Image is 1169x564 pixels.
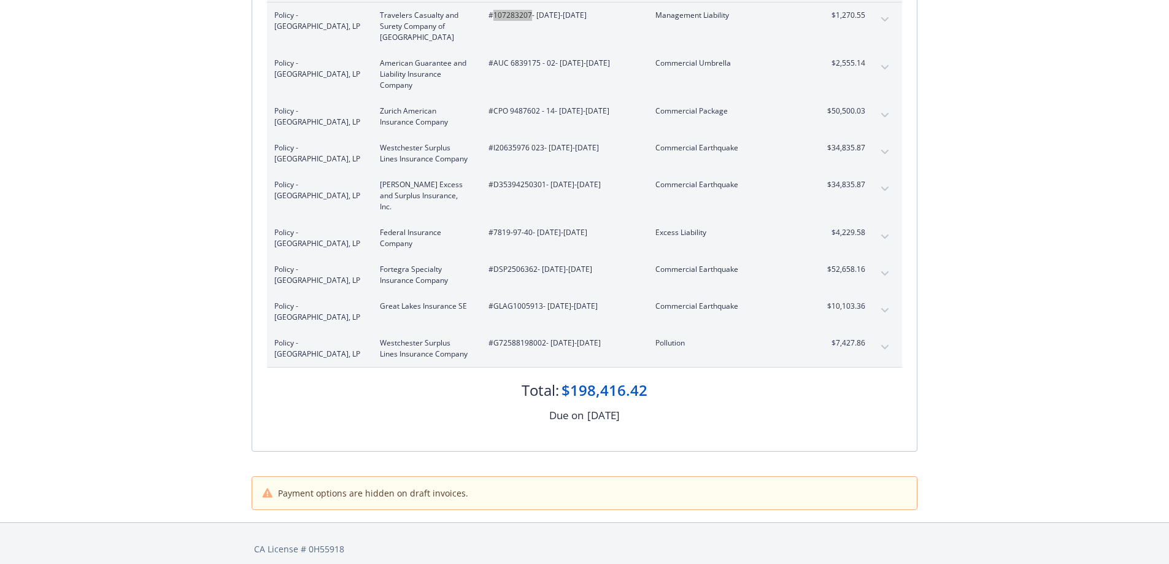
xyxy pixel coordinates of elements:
button: expand content [875,10,895,29]
div: $198,416.42 [561,380,647,401]
div: Policy - [GEOGRAPHIC_DATA], LPFederal Insurance Company#7819-97-40- [DATE]-[DATE]Excess Liability... [267,220,902,257]
span: Great Lakes Insurance SE [380,301,469,312]
div: [DATE] [587,408,620,423]
span: Management Liability [655,10,800,21]
span: Commercial Earthquake [655,142,800,153]
span: #G72588198002 - [DATE]-[DATE] [488,338,636,349]
span: Commercial Earthquake [655,301,800,312]
span: Travelers Casualty and Surety Company of [GEOGRAPHIC_DATA] [380,10,469,43]
span: Excess Liability [655,227,800,238]
div: Policy - [GEOGRAPHIC_DATA], LP[PERSON_NAME] Excess and Surplus Insurance, Inc.#D35394250301- [DAT... [267,172,902,220]
div: Policy - [GEOGRAPHIC_DATA], LPTravelers Casualty and Surety Company of [GEOGRAPHIC_DATA]#10728320... [267,2,902,50]
span: Federal Insurance Company [380,227,469,249]
span: Fortegra Specialty Insurance Company [380,264,469,286]
div: Policy - [GEOGRAPHIC_DATA], LPGreat Lakes Insurance SE#GLAG1005913- [DATE]-[DATE]Commercial Earth... [267,293,902,330]
span: $2,555.14 [819,58,865,69]
span: Commercial Earthquake [655,264,800,275]
button: expand content [875,106,895,125]
span: $1,270.55 [819,10,865,21]
span: Policy - [GEOGRAPHIC_DATA], LP [274,106,360,128]
div: Total: [522,380,559,401]
span: #107283207 - [DATE]-[DATE] [488,10,636,21]
button: expand content [875,227,895,247]
button: expand content [875,142,895,162]
span: Pollution [655,338,800,349]
div: Policy - [GEOGRAPHIC_DATA], LPWestchester Surplus Lines Insurance Company#I20635976 023- [DATE]-[... [267,135,902,172]
span: Policy - [GEOGRAPHIC_DATA], LP [274,58,360,80]
span: Westchester Surplus Lines Insurance Company [380,142,469,164]
span: Commercial Package [655,106,800,117]
span: [PERSON_NAME] Excess and Surplus Insurance, Inc. [380,179,469,212]
div: CA License # 0H55918 [254,543,915,555]
span: Policy - [GEOGRAPHIC_DATA], LP [274,301,360,323]
div: Policy - [GEOGRAPHIC_DATA], LPFortegra Specialty Insurance Company#DSP2506362- [DATE]-[DATE]Comme... [267,257,902,293]
span: Commercial Umbrella [655,58,800,69]
span: Policy - [GEOGRAPHIC_DATA], LP [274,142,360,164]
span: Commercial Earthquake [655,179,800,190]
span: Payment options are hidden on draft invoices. [278,487,468,500]
span: Zurich American Insurance Company [380,106,469,128]
span: #I20635976 023 - [DATE]-[DATE] [488,142,636,153]
span: $7,427.86 [819,338,865,349]
span: #D35394250301 - [DATE]-[DATE] [488,179,636,190]
span: $34,835.87 [819,142,865,153]
span: $34,835.87 [819,179,865,190]
span: #AUC 6839175 - 02 - [DATE]-[DATE] [488,58,636,69]
div: Policy - [GEOGRAPHIC_DATA], LPZurich American Insurance Company#CPO 9487602 - 14- [DATE]-[DATE]Co... [267,98,902,135]
span: Policy - [GEOGRAPHIC_DATA], LP [274,227,360,249]
span: $50,500.03 [819,106,865,117]
span: #CPO 9487602 - 14 - [DATE]-[DATE] [488,106,636,117]
span: Westchester Surplus Lines Insurance Company [380,338,469,360]
span: Policy - [GEOGRAPHIC_DATA], LP [274,264,360,286]
span: $10,103.36 [819,301,865,312]
button: expand content [875,264,895,284]
span: American Guarantee and Liability Insurance Company [380,58,469,91]
div: Policy - [GEOGRAPHIC_DATA], LPAmerican Guarantee and Liability Insurance Company#AUC 6839175 - 02... [267,50,902,98]
div: Policy - [GEOGRAPHIC_DATA], LPWestchester Surplus Lines Insurance Company#G72588198002- [DATE]-[D... [267,330,902,367]
button: expand content [875,338,895,357]
span: #GLAG1005913 - [DATE]-[DATE] [488,301,636,312]
span: Policy - [GEOGRAPHIC_DATA], LP [274,338,360,360]
button: expand content [875,301,895,320]
span: $4,229.58 [819,227,865,238]
button: expand content [875,179,895,199]
div: Due on [549,408,584,423]
span: #DSP2506362 - [DATE]-[DATE] [488,264,636,275]
span: Policy - [GEOGRAPHIC_DATA], LP [274,179,360,201]
span: $52,658.16 [819,264,865,275]
span: #7819-97-40 - [DATE]-[DATE] [488,227,636,238]
span: Policy - [GEOGRAPHIC_DATA], LP [274,10,360,32]
button: expand content [875,58,895,77]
